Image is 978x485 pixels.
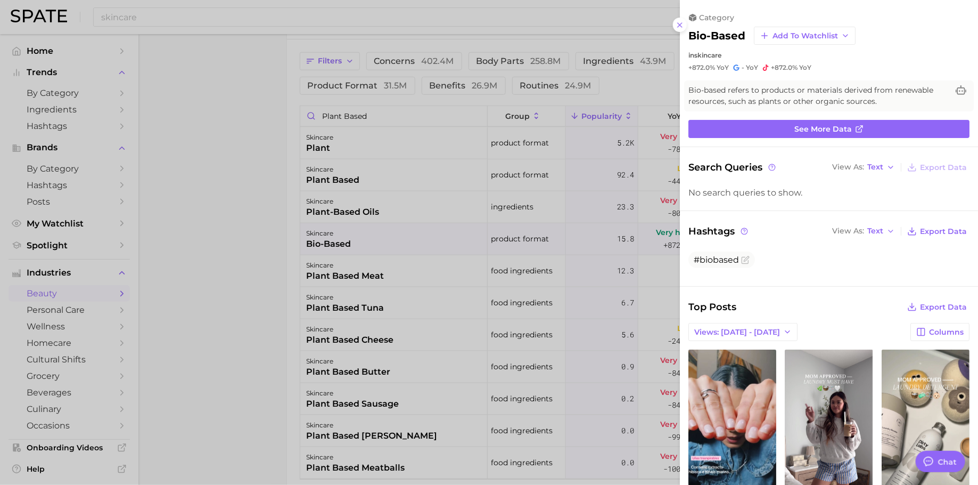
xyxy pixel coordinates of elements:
button: Add to Watchlist [754,27,856,45]
span: #biobased [694,255,739,265]
span: YoY [746,63,758,72]
span: Add to Watchlist [772,31,838,41]
span: YoY [717,63,729,72]
button: Columns [910,323,969,341]
span: skincare [694,51,721,59]
span: Columns [929,328,964,337]
button: Flag as miscategorized or irrelevant [741,256,750,264]
span: View As [832,228,864,234]
span: - [742,63,744,71]
span: View As [832,164,864,170]
span: Bio-based refers to products or materials derived from renewable resources, such as plants or oth... [688,85,948,107]
button: Export Data [905,160,969,175]
span: See more data [794,125,852,134]
span: +872.0% [771,63,798,71]
button: Views: [DATE] - [DATE] [688,323,798,341]
span: +872.0% [688,63,715,71]
a: See more data [688,120,969,138]
button: View AsText [829,160,898,174]
span: Hashtags [688,224,750,239]
div: in [688,51,969,59]
button: View AsText [829,224,898,238]
span: Export Data [920,303,967,312]
span: Text [867,228,883,234]
span: Top Posts [688,300,736,314]
button: Export Data [905,224,969,239]
span: Search Queries [688,160,777,175]
span: Views: [DATE] - [DATE] [694,328,780,337]
span: Export Data [920,163,967,172]
h2: bio-based [688,29,745,42]
div: No search queries to show. [688,188,969,198]
span: Text [867,164,883,170]
span: YoY [799,63,811,72]
span: Export Data [920,227,967,236]
span: category [699,13,734,22]
button: Export Data [905,300,969,314]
